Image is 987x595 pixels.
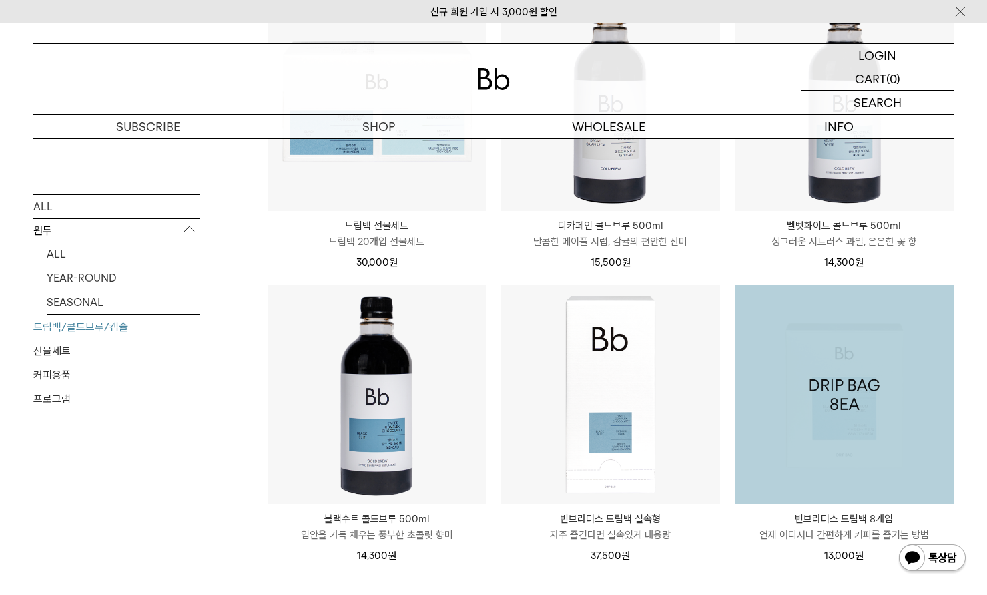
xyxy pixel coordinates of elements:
[735,285,954,504] a: 빈브라더스 드립백 8개입
[886,67,900,90] p: (0)
[268,218,486,234] p: 드립백 선물세트
[801,67,954,91] a: CART (0)
[33,218,200,242] p: 원두
[724,115,954,138] p: INFO
[47,290,200,313] a: SEASONAL
[501,285,720,504] img: 빈브라더스 드립백 실속형
[33,387,200,410] a: 프로그램
[33,315,200,338] a: 드립백/콜드브루/캡슐
[622,256,631,268] span: 원
[735,511,954,527] p: 빈브라더스 드립백 8개입
[268,285,486,504] img: 블랙수트 콜드브루 500ml
[388,550,396,562] span: 원
[735,511,954,543] a: 빈브라더스 드립백 8개입 언제 어디서나 간편하게 커피를 즐기는 방법
[264,115,494,138] a: SHOP
[478,68,510,90] img: 로고
[47,242,200,265] a: ALL
[591,550,630,562] span: 37,500
[824,550,864,562] span: 13,000
[735,527,954,543] p: 언제 어디서나 간편하게 커피를 즐기는 방법
[501,234,720,250] p: 달콤한 메이플 시럽, 감귤의 편안한 산미
[855,550,864,562] span: 원
[735,218,954,250] a: 벨벳화이트 콜드브루 500ml 싱그러운 시트러스 과일, 은은한 꽃 향
[735,285,954,504] img: 1000000032_add2_03.jpg
[591,256,631,268] span: 15,500
[735,218,954,234] p: 벨벳화이트 콜드브루 500ml
[268,511,486,527] p: 블랙수트 콜드브루 500ml
[430,6,557,18] a: 신규 회원 가입 시 3,000원 할인
[33,339,200,362] a: 선물세트
[357,550,396,562] span: 14,300
[501,511,720,527] p: 빈브라더스 드립백 실속형
[33,115,264,138] a: SUBSCRIBE
[268,511,486,543] a: 블랙수트 콜드브루 500ml 입안을 가득 채우는 풍부한 초콜릿 향미
[855,67,886,90] p: CART
[33,194,200,218] a: ALL
[854,91,902,114] p: SEARCH
[356,256,398,268] span: 30,000
[501,527,720,543] p: 자주 즐긴다면 실속있게 대용량
[898,543,967,575] img: 카카오톡 채널 1:1 채팅 버튼
[501,511,720,543] a: 빈브라더스 드립백 실속형 자주 즐긴다면 실속있게 대용량
[501,218,720,250] a: 디카페인 콜드브루 500ml 달콤한 메이플 시럽, 감귤의 편안한 산미
[735,234,954,250] p: 싱그러운 시트러스 과일, 은은한 꽃 향
[621,550,630,562] span: 원
[47,266,200,289] a: YEAR-ROUND
[494,115,724,138] p: WHOLESALE
[268,218,486,250] a: 드립백 선물세트 드립백 20개입 선물세트
[858,44,896,67] p: LOGIN
[268,234,486,250] p: 드립백 20개입 선물세트
[824,256,864,268] span: 14,300
[268,527,486,543] p: 입안을 가득 채우는 풍부한 초콜릿 향미
[33,363,200,386] a: 커피용품
[501,218,720,234] p: 디카페인 콜드브루 500ml
[801,44,954,67] a: LOGIN
[855,256,864,268] span: 원
[389,256,398,268] span: 원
